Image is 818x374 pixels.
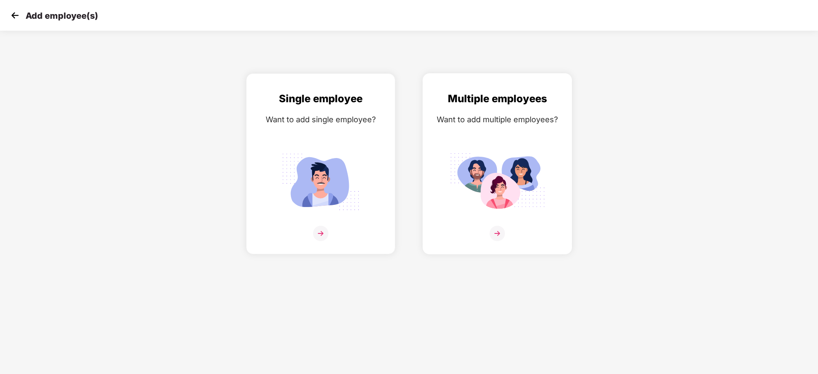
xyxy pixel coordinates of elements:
[313,226,328,241] img: svg+xml;base64,PHN2ZyB4bWxucz0iaHR0cDovL3d3dy53My5vcmcvMjAwMC9zdmciIHdpZHRoPSIzNiIgaGVpZ2h0PSIzNi...
[273,149,368,215] img: svg+xml;base64,PHN2ZyB4bWxucz0iaHR0cDovL3d3dy53My5vcmcvMjAwMC9zdmciIGlkPSJTaW5nbGVfZW1wbG95ZWUiIH...
[9,9,21,22] img: svg+xml;base64,PHN2ZyB4bWxucz0iaHR0cDovL3d3dy53My5vcmcvMjAwMC9zdmciIHdpZHRoPSIzMCIgaGVpZ2h0PSIzMC...
[432,113,563,126] div: Want to add multiple employees?
[255,113,386,126] div: Want to add single employee?
[432,91,563,107] div: Multiple employees
[255,91,386,107] div: Single employee
[490,226,505,241] img: svg+xml;base64,PHN2ZyB4bWxucz0iaHR0cDovL3d3dy53My5vcmcvMjAwMC9zdmciIHdpZHRoPSIzNiIgaGVpZ2h0PSIzNi...
[26,11,98,21] p: Add employee(s)
[450,149,545,215] img: svg+xml;base64,PHN2ZyB4bWxucz0iaHR0cDovL3d3dy53My5vcmcvMjAwMC9zdmciIGlkPSJNdWx0aXBsZV9lbXBsb3llZS...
